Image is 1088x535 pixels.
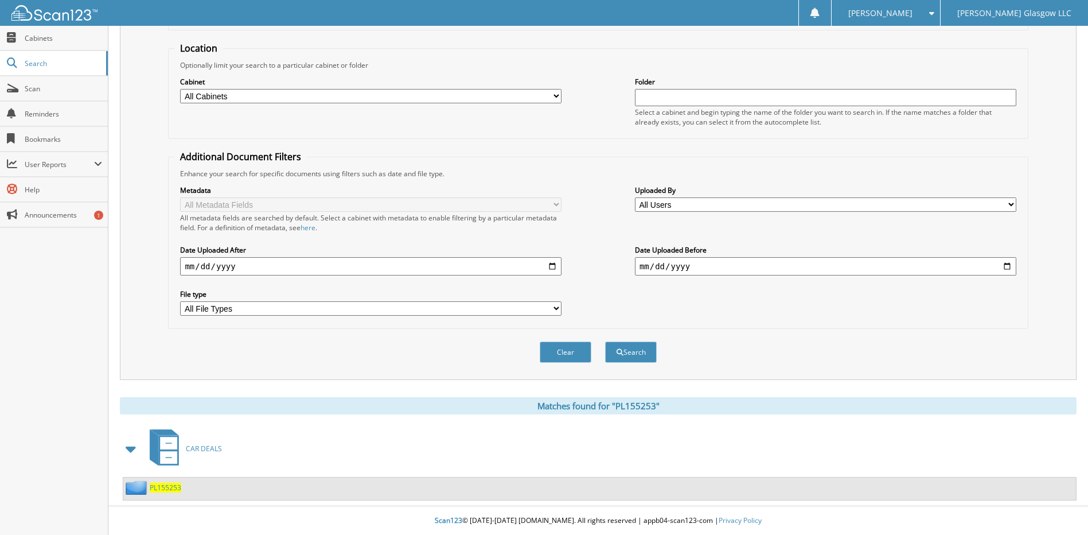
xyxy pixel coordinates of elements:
a: Privacy Policy [719,515,762,525]
div: Enhance your search for specific documents using filters such as date and file type. [174,169,1021,179]
span: Scan [25,84,102,94]
div: © [DATE]-[DATE] [DOMAIN_NAME]. All rights reserved | appb04-scan123-com | [108,507,1088,535]
label: File type [180,289,561,299]
label: Folder [635,77,1016,87]
span: Search [25,59,100,68]
span: Help [25,185,102,195]
button: Clear [540,342,591,363]
span: Cabinets [25,33,102,43]
span: Announcements [25,210,102,220]
span: [PERSON_NAME] Glasgow LLC [957,10,1071,17]
span: Reminders [25,109,102,119]
div: 1 [94,211,103,220]
div: Optionally limit your search to a particular cabinet or folder [174,60,1021,70]
a: CAR DEALS [143,426,222,471]
div: Matches found for "PL155253" [120,397,1077,414]
span: Scan123 [435,515,462,525]
span: User Reports [25,160,94,169]
label: Cabinet [180,77,561,87]
a: PL155253 [150,483,181,493]
button: Search [605,342,657,363]
a: here [301,223,315,232]
label: Metadata [180,185,561,195]
legend: Location [174,42,223,55]
input: end [635,257,1016,276]
span: Bookmarks [25,134,102,144]
div: Select a cabinet and begin typing the name of the folder you want to search in. If the name match... [635,107,1016,127]
span: [PERSON_NAME] [848,10,912,17]
label: Uploaded By [635,185,1016,195]
label: Date Uploaded Before [635,245,1016,255]
label: Date Uploaded After [180,245,561,255]
img: folder2.png [126,480,150,495]
img: scan123-logo-white.svg [11,5,98,21]
input: start [180,257,561,276]
div: All metadata fields are searched by default. Select a cabinet with metadata to enable filtering b... [180,213,561,232]
span: CAR DEALS [186,444,222,453]
legend: Additional Document Filters [174,150,307,163]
